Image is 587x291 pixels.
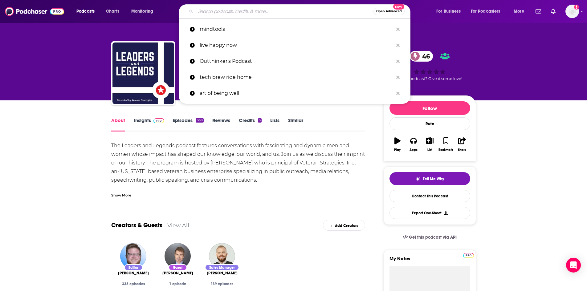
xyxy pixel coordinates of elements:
img: Podchaser Pro [463,253,474,258]
a: Get this podcast via API [398,230,462,245]
span: Monitoring [131,7,153,16]
a: View All [167,222,189,228]
a: Contact This Podcast [389,190,470,202]
span: 46 [416,51,433,62]
img: User Profile [565,5,579,18]
a: Gerald Posner [162,271,193,276]
div: List [427,148,432,152]
img: Chris Spangle [120,243,146,269]
div: Bookmark [438,148,453,152]
span: More [514,7,524,16]
a: Show notifications dropdown [533,6,544,17]
span: For Podcasters [471,7,500,16]
div: Apps [410,148,418,152]
button: open menu [509,6,532,16]
a: 46 [410,51,433,62]
div: 338 episodes [116,282,151,286]
p: art of being well [200,85,393,101]
span: Tell Me Why [423,176,444,181]
a: tech brew ride home [179,69,410,85]
a: Episodes338 [173,117,203,131]
a: Reviews [212,117,230,131]
div: Rate [389,117,470,130]
div: 139 episodes [205,282,239,286]
div: 1 episode [161,282,195,286]
span: Get this podcast via API [409,235,457,240]
input: Search podcasts, credits, & more... [196,6,373,16]
div: Open Intercom Messenger [566,258,581,273]
a: Outthinker's Podcast [179,53,410,69]
img: Podchaser - Follow, Share and Rate Podcasts [5,6,64,17]
button: Share [454,133,470,156]
button: Bookmark [438,133,454,156]
button: open menu [467,6,509,16]
p: Outthinker's Podcast [200,53,393,69]
span: For Business [436,7,461,16]
button: open menu [127,6,161,16]
div: Play [394,148,401,152]
button: Show profile menu [565,5,579,18]
span: [PERSON_NAME] [162,271,193,276]
div: Editor [124,264,143,271]
a: About [111,117,125,131]
div: The Leaders and Legends podcast features conversations with fascinating and dynamic men and women... [111,141,365,202]
span: Podcasts [76,7,95,16]
span: New [393,4,404,10]
img: Podchaser Pro [153,118,164,123]
button: Apps [406,133,422,156]
span: Good podcast? Give it some love! [397,76,462,81]
img: Leaders and Legends [112,42,174,104]
p: live happy now [200,37,393,53]
div: 46Good podcast? Give it some love! [384,47,476,85]
a: Similar [288,117,303,131]
a: Charts [102,6,123,16]
button: open menu [72,6,103,16]
a: InsightsPodchaser Pro [134,117,164,131]
div: Guest [169,264,187,271]
span: Logged in as megcassidy [565,5,579,18]
div: 338 [196,118,203,123]
p: tech brew ride home [200,69,393,85]
img: Gerald Posner [165,243,191,269]
a: art of being well [179,85,410,101]
a: Pro website [463,252,474,258]
button: Play [389,133,406,156]
div: Share [458,148,466,152]
button: Open AdvancedNew [373,8,405,15]
a: Show notifications dropdown [548,6,558,17]
button: tell me why sparkleTell Me Why [389,172,470,185]
button: Follow [389,101,470,115]
a: live happy now [179,37,410,53]
img: tell me why sparkle [415,176,420,181]
a: mindtools [179,21,410,37]
a: Lists [270,117,279,131]
a: Jeff Townsend [207,271,238,276]
button: Export One-Sheet [389,207,470,219]
span: Charts [106,7,119,16]
button: open menu [432,6,468,16]
div: Sales Manager [205,264,239,271]
img: Jeff Townsend [209,243,235,269]
svg: Add a profile image [574,5,579,10]
a: Chris Spangle [118,271,149,276]
span: [PERSON_NAME] [118,271,149,276]
label: My Notes [389,256,470,266]
button: List [422,133,438,156]
span: Open Advanced [376,10,402,13]
a: Credits3 [239,117,262,131]
div: Add Creators [323,220,365,231]
div: Search podcasts, credits, & more... [185,4,416,18]
span: [PERSON_NAME] [207,271,238,276]
div: 3 [258,118,262,123]
p: mindtools [200,21,393,37]
a: Creators & Guests [111,221,162,229]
